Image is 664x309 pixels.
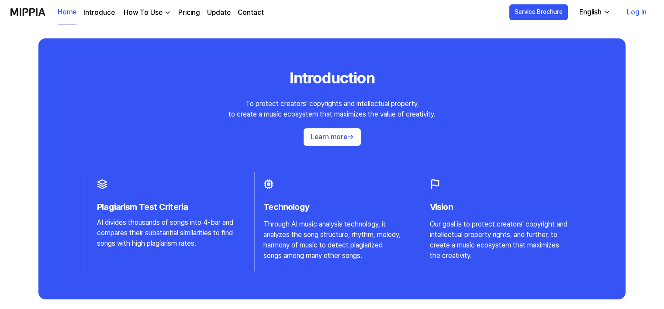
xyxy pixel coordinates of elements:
[263,179,274,189] img: chip
[164,9,171,16] img: down
[122,7,171,18] button: How To Use
[572,3,616,21] button: English
[578,7,603,17] div: English
[178,7,200,18] a: Pricing
[97,179,107,189] img: layer
[207,7,231,18] a: Update
[97,217,235,249] div: AI divides thousands of songs into 4-bar and compares their substantial similarities to find song...
[430,219,568,261] div: Our goal is to protect creators' copyright and intellectual property rights, and further, to crea...
[509,4,568,20] button: Service Brochure
[290,66,375,90] div: Introduction
[430,200,568,214] h3: Vision
[430,179,440,189] img: flag
[238,7,264,18] a: Contact
[83,7,115,18] a: Introduce
[263,200,401,214] h3: Technology
[304,128,361,146] button: Learn more→
[228,99,436,120] div: To protect creators' copyrights and intellectual property, to create a music ecosystem that maxim...
[58,0,76,24] a: Home
[97,200,235,214] h3: Plagiarism Test Criteria
[122,7,164,18] div: How To Use
[263,219,401,261] div: Through AI music analysis technology, it analyzes the song structure, rhythm, melody, harmony of ...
